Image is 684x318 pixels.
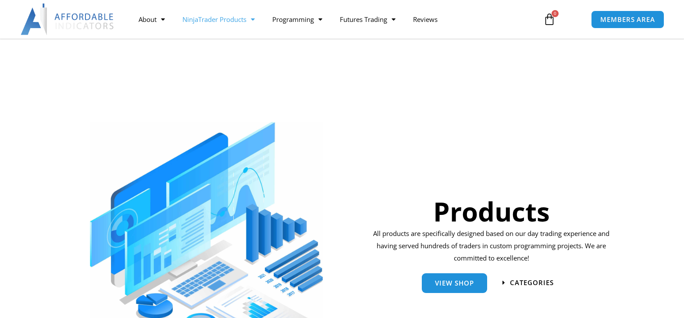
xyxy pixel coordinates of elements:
a: MEMBERS AREA [591,11,664,29]
span: 0 [552,10,559,17]
span: categories [510,279,554,286]
a: categories [502,279,554,286]
a: Programming [264,9,331,29]
h1: Products [370,193,613,230]
a: Futures Trading [331,9,404,29]
span: MEMBERS AREA [600,16,655,23]
span: View Shop [435,280,474,286]
a: About [130,9,174,29]
a: View Shop [422,273,487,293]
nav: Menu [130,9,534,29]
a: 0 [530,7,569,32]
a: NinjaTrader Products [174,9,264,29]
a: Reviews [404,9,446,29]
p: All products are specifically designed based on our day trading experience and having served hund... [370,228,613,264]
img: LogoAI | Affordable Indicators – NinjaTrader [21,4,115,35]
